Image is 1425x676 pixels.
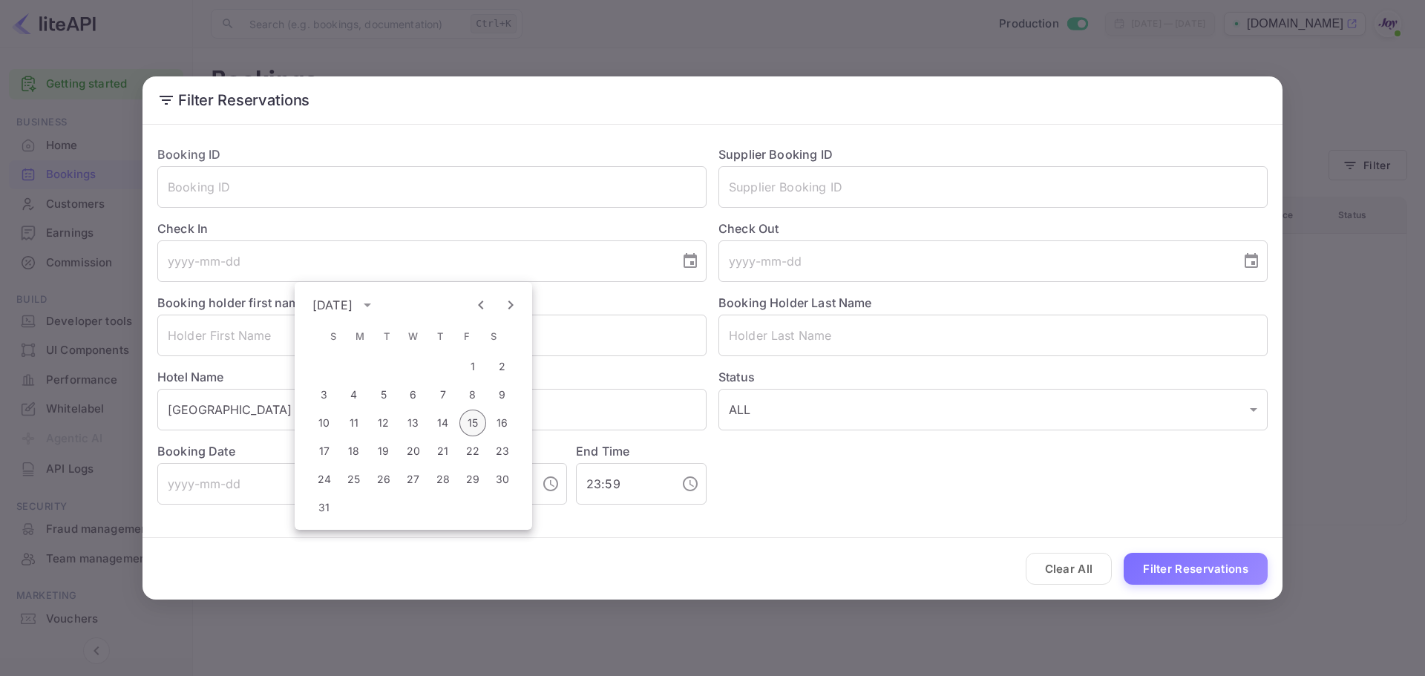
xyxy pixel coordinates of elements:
[400,438,427,465] button: 20
[341,438,367,465] button: 18
[498,292,523,318] button: Next month
[357,295,378,315] button: calendar view is open, switch to year view
[718,389,1268,430] div: ALL
[400,381,427,408] button: 6
[370,438,397,465] button: 19
[453,322,480,352] span: Friday
[459,353,486,380] button: 1
[157,240,669,282] input: yyyy-mm-dd
[427,322,453,352] span: Thursday
[1124,553,1268,585] button: Filter Reservations
[370,410,397,436] button: 12
[489,353,516,380] button: 2
[400,466,427,493] button: 27
[157,315,707,356] input: Holder First Name
[576,444,629,459] label: End Time
[312,296,353,314] div: [DATE]
[311,438,338,465] button: 17
[675,246,705,276] button: Choose date
[459,410,486,436] button: 15
[489,381,516,408] button: 9
[341,466,367,493] button: 25
[400,322,427,352] span: Wednesday
[341,410,367,436] button: 11
[311,466,338,493] button: 24
[157,463,390,505] input: yyyy-mm-dd
[157,166,707,208] input: Booking ID
[430,438,456,465] button: 21
[430,381,456,408] button: 7
[718,315,1268,356] input: Holder Last Name
[400,410,427,436] button: 13
[718,295,872,310] label: Booking Holder Last Name
[1236,246,1266,276] button: Choose date
[430,410,456,436] button: 14
[311,494,338,521] button: 31
[157,147,221,162] label: Booking ID
[489,438,516,465] button: 23
[370,381,397,408] button: 5
[157,442,427,460] label: Booking Date
[489,410,516,436] button: 16
[718,166,1268,208] input: Supplier Booking ID
[459,466,486,493] button: 29
[311,381,338,408] button: 3
[576,463,669,505] input: hh:mm
[459,438,486,465] button: 22
[536,469,566,499] button: Choose time, selected time is 12:00 AM
[157,220,707,237] label: Check In
[480,322,507,352] span: Saturday
[157,389,707,430] input: Hotel Name
[157,295,307,310] label: Booking holder first name
[320,322,347,352] span: Sunday
[489,466,516,493] button: 30
[430,466,456,493] button: 28
[675,469,705,499] button: Choose time, selected time is 11:59 PM
[157,370,224,384] label: Hotel Name
[341,381,367,408] button: 4
[718,368,1268,386] label: Status
[718,240,1231,282] input: yyyy-mm-dd
[311,410,338,436] button: 10
[370,466,397,493] button: 26
[468,292,494,318] button: Previous month
[459,381,486,408] button: 8
[1026,553,1113,585] button: Clear All
[373,322,400,352] span: Tuesday
[142,76,1282,124] h2: Filter Reservations
[347,322,373,352] span: Monday
[718,147,833,162] label: Supplier Booking ID
[718,220,1268,237] label: Check Out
